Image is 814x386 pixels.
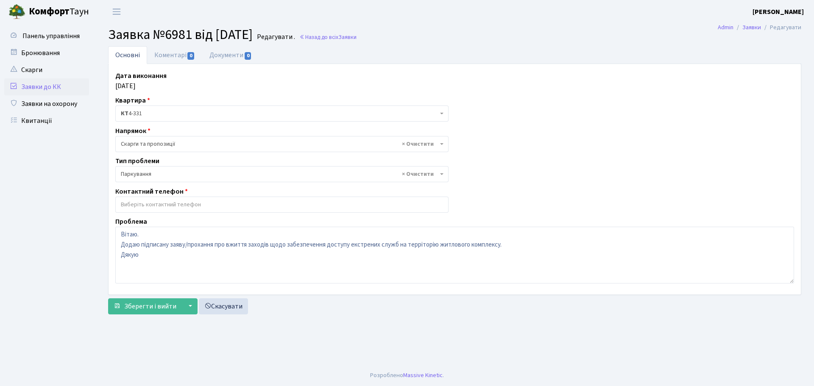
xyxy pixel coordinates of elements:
img: logo.png [8,3,25,20]
a: Admin [718,23,733,32]
a: Massive Kinetic [403,371,443,380]
label: Тип проблеми [115,156,159,166]
div: [DATE] [109,71,800,91]
li: Редагувати [761,23,801,32]
span: Видалити всі елементи [402,140,434,148]
label: Напрямок [115,126,151,136]
a: Скарги [4,61,89,78]
span: Паркування [121,170,438,178]
span: <b>КТ</b>&nbsp;&nbsp;&nbsp;&nbsp;4-331 [115,106,449,122]
nav: breadcrumb [705,19,814,36]
span: Заявки [338,33,357,41]
b: КТ [121,109,128,118]
a: Основні [108,46,147,64]
a: Заявки до КК [4,78,89,95]
small: Редагувати . [255,33,295,41]
span: Скарги та пропозиції [115,136,449,152]
label: Контактний телефон [115,186,188,197]
a: Заявки [742,23,761,32]
span: Видалити всі елементи [402,170,434,178]
span: 0 [187,52,194,60]
a: Назад до всіхЗаявки [299,33,357,41]
span: Зберегти і вийти [124,302,176,311]
span: Панель управління [22,31,80,41]
a: Коментарі [147,46,202,64]
a: Заявки на охорону [4,95,89,112]
button: Зберегти і вийти [108,298,182,314]
span: Таун [29,5,89,19]
a: Скасувати [199,298,248,314]
span: Скарги та пропозиції [121,140,438,148]
input: Виберіть контактний телефон [116,197,448,212]
span: <b>КТ</b>&nbsp;&nbsp;&nbsp;&nbsp;4-331 [121,109,438,118]
label: Квартира [115,95,150,106]
textarea: Вітаю. Додаю підписану заяву/прохання про вжиття заходів щодо забезпечення доступу екстрених служ... [115,227,794,283]
label: Проблема [115,217,147,227]
button: Переключити навігацію [106,5,127,19]
b: Комфорт [29,5,70,18]
a: [PERSON_NAME] [753,7,804,17]
span: Заявка №6981 від [DATE] [108,25,253,44]
a: Панель управління [4,28,89,44]
span: Паркування [115,166,449,182]
a: Бронювання [4,44,89,61]
a: Документи [202,46,259,64]
a: Квитанції [4,112,89,129]
div: Розроблено . [370,371,444,380]
span: 0 [245,52,251,60]
label: Дата виконання [115,71,167,81]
